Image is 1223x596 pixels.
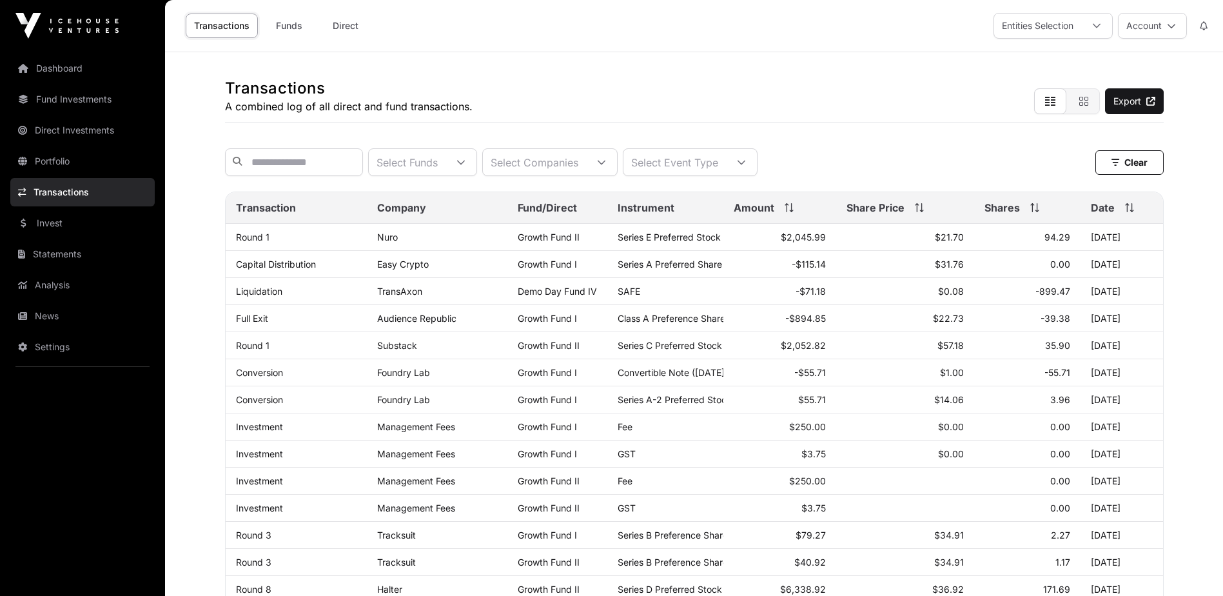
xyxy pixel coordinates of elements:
[377,200,426,215] span: Company
[934,394,964,405] span: $14.06
[10,240,155,268] a: Statements
[1050,394,1070,405] span: 3.96
[10,85,155,114] a: Fund Investments
[236,200,296,215] span: Transaction
[377,530,416,541] a: Tracksuit
[236,394,283,405] a: Conversion
[618,530,732,541] span: Series B Preference Shares
[723,386,837,413] td: $55.71
[518,475,580,486] a: Growth Fund II
[1055,557,1070,568] span: 1.17
[618,200,674,215] span: Instrument
[10,116,155,144] a: Direct Investments
[320,14,371,38] a: Direct
[518,200,577,215] span: Fund/Direct
[984,200,1020,215] span: Shares
[483,149,586,175] div: Select Companies
[1045,340,1070,351] span: 35.90
[377,421,497,432] p: Management Fees
[377,313,456,324] a: Audience Republic
[934,530,964,541] span: $34.91
[1081,359,1163,386] td: [DATE]
[846,200,905,215] span: Share Price
[723,251,837,278] td: -$115.14
[1050,475,1070,486] span: 0.00
[1095,150,1164,175] button: Clear
[938,421,964,432] span: $0.00
[723,278,837,305] td: -$71.18
[1091,200,1115,215] span: Date
[10,302,155,330] a: News
[10,333,155,361] a: Settings
[263,14,315,38] a: Funds
[1041,313,1070,324] span: -39.38
[618,584,722,595] span: Series D Preferred Stock
[723,224,837,251] td: $2,045.99
[618,394,732,405] span: Series A-2 Preferred Stock
[618,475,632,486] span: Fee
[1159,534,1223,596] iframe: Chat Widget
[236,286,282,297] a: Liquidation
[518,448,577,459] a: Growth Fund I
[937,340,964,351] span: $57.18
[225,99,473,114] p: A combined log of all direct and fund transactions.
[1043,584,1070,595] span: 171.69
[518,530,577,541] a: Growth Fund I
[1081,332,1163,359] td: [DATE]
[225,78,473,99] h1: Transactions
[236,232,269,243] a: Round 1
[1081,386,1163,413] td: [DATE]
[618,340,722,351] span: Series C Preferred Stock
[518,367,577,378] a: Growth Fund I
[940,367,964,378] span: $1.00
[377,502,497,513] p: Management Fees
[518,340,580,351] a: Growth Fund II
[377,584,402,595] a: Halter
[723,305,837,332] td: -$894.85
[518,557,580,568] a: Growth Fund II
[1081,522,1163,549] td: [DATE]
[236,448,283,459] a: Investment
[723,468,837,495] td: $250.00
[618,286,640,297] span: SAFE
[1050,502,1070,513] span: 0.00
[618,448,636,459] span: GST
[1050,259,1070,270] span: 0.00
[623,149,726,175] div: Select Event Type
[723,495,837,522] td: $3.75
[1081,305,1163,332] td: [DATE]
[1081,251,1163,278] td: [DATE]
[10,54,155,83] a: Dashboard
[236,584,271,595] a: Round 8
[10,147,155,175] a: Portfolio
[236,530,271,541] a: Round 3
[1081,441,1163,468] td: [DATE]
[377,448,497,459] p: Management Fees
[377,394,430,405] a: Foundry Lab
[935,259,964,270] span: $31.76
[518,286,597,297] a: Demo Day Fund IV
[618,557,732,568] span: Series B Preference Shares
[1081,413,1163,441] td: [DATE]
[994,14,1081,38] div: Entities Selection
[932,584,964,595] span: $36.92
[723,441,837,468] td: $3.75
[15,13,119,39] img: Icehouse Ventures Logo
[1081,468,1163,495] td: [DATE]
[518,394,577,405] a: Growth Fund I
[377,367,430,378] a: Foundry Lab
[377,232,398,243] a: Nuro
[723,413,837,441] td: $250.00
[618,421,632,432] span: Fee
[723,332,837,359] td: $2,052.82
[518,502,580,513] a: Growth Fund II
[236,557,271,568] a: Round 3
[377,557,416,568] a: Tracksuit
[1051,530,1070,541] span: 2.27
[10,209,155,237] a: Invest
[1050,448,1070,459] span: 0.00
[1044,367,1070,378] span: -55.71
[236,367,283,378] a: Conversion
[377,286,422,297] a: TransAxon
[1081,495,1163,522] td: [DATE]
